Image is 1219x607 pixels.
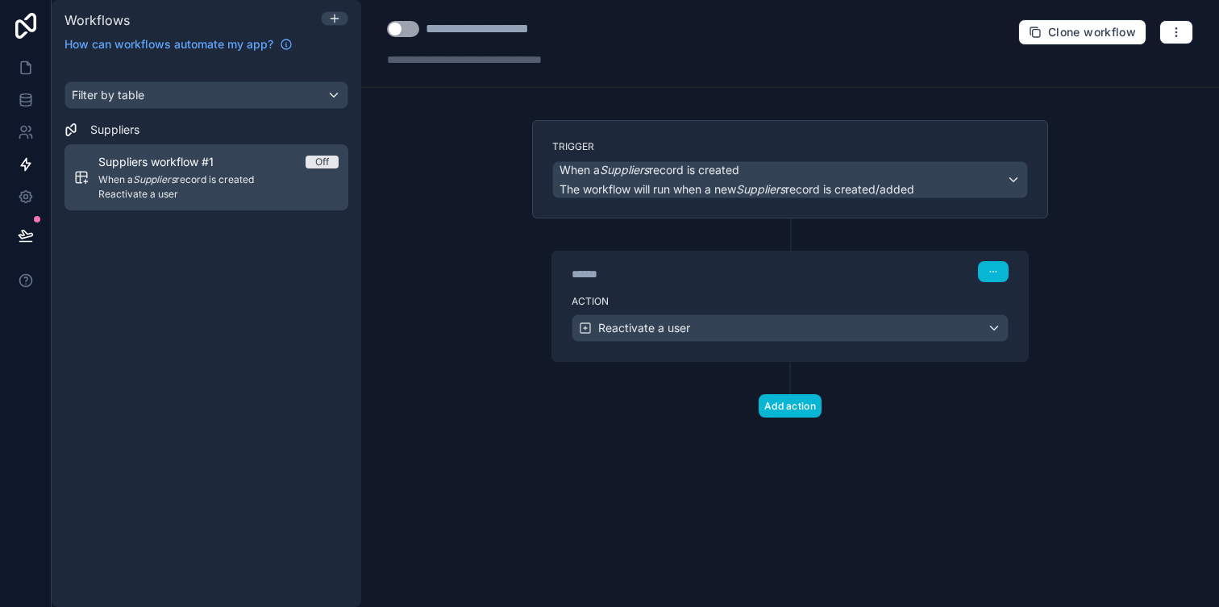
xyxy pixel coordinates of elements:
[64,12,130,28] span: Workflows
[759,394,822,418] button: Add action
[600,163,649,177] em: Suppliers
[1048,25,1136,39] span: Clone workflow
[736,182,785,196] em: Suppliers
[552,140,1028,153] label: Trigger
[598,320,690,336] span: Reactivate a user
[560,182,914,196] span: The workflow will run when a new record is created/added
[552,161,1028,198] button: When aSuppliersrecord is createdThe workflow will run when a newSuppliersrecord is created/added
[58,36,299,52] a: How can workflows automate my app?
[572,314,1009,342] button: Reactivate a user
[560,162,739,178] span: When a record is created
[1018,19,1146,45] button: Clone workflow
[64,36,273,52] span: How can workflows automate my app?
[572,295,1009,308] label: Action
